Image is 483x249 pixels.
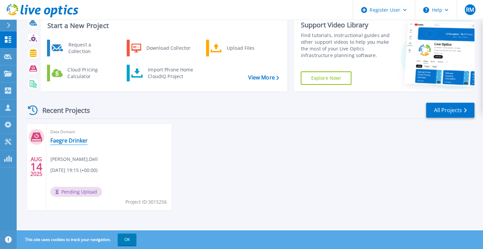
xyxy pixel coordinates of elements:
[50,128,168,136] span: Data Domain
[47,22,279,29] h3: Start a New Project
[127,40,195,56] a: Download Collector
[426,103,475,118] a: All Projects
[301,21,391,29] div: Support Video Library
[206,40,275,56] a: Upload Files
[50,156,98,163] span: [PERSON_NAME] , Dell
[248,74,279,81] a: View More
[143,41,193,55] div: Download Collector
[30,155,43,179] div: AUG 2025
[47,65,115,81] a: Cloud Pricing Calculator
[118,234,136,246] button: OK
[50,137,88,144] a: Faegre Drinker
[125,198,167,206] span: Project ID: 3015256
[30,164,42,170] span: 14
[466,7,474,12] span: RM
[301,32,391,59] div: Find tutorials, instructional guides and other support videos to help you make the most of your L...
[144,66,196,80] div: Import Phone Home CloudIQ Project
[26,102,99,118] div: Recent Projects
[65,41,114,55] div: Request a Collection
[64,66,114,80] div: Cloud Pricing Calculator
[223,41,273,55] div: Upload Files
[47,40,115,56] a: Request a Collection
[18,234,136,246] span: This site uses cookies to track your navigation.
[301,71,352,85] a: Explore Now!
[50,167,97,174] span: [DATE] 19:15 (+00:00)
[50,187,102,197] span: Pending Upload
